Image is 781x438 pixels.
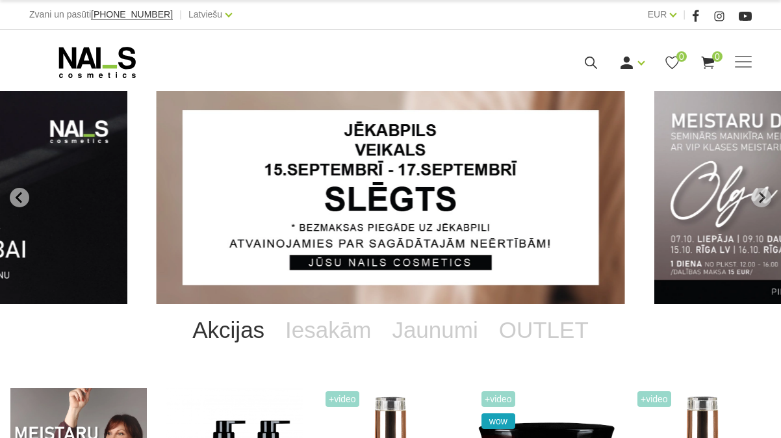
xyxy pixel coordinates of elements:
a: Iesakām [275,304,381,356]
a: Akcijas [182,304,275,356]
div: Zvani un pasūti [29,6,173,23]
a: OUTLET [489,304,599,356]
span: 0 [712,51,723,62]
li: 1 of 14 [156,91,624,304]
span: wow [481,413,515,429]
a: EUR [648,6,667,22]
span: +Video [637,391,671,407]
a: [PHONE_NUMBER] [91,10,173,19]
span: [PHONE_NUMBER] [91,9,173,19]
a: 0 [700,55,716,71]
span: +Video [481,391,515,407]
a: 0 [664,55,680,71]
a: Jaunumi [381,304,488,356]
span: +Video [326,391,359,407]
span: | [683,6,685,23]
span: 0 [676,51,687,62]
button: Next slide [752,188,771,207]
button: Go to last slide [10,188,29,207]
span: | [179,6,182,23]
a: Latviešu [188,6,222,22]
